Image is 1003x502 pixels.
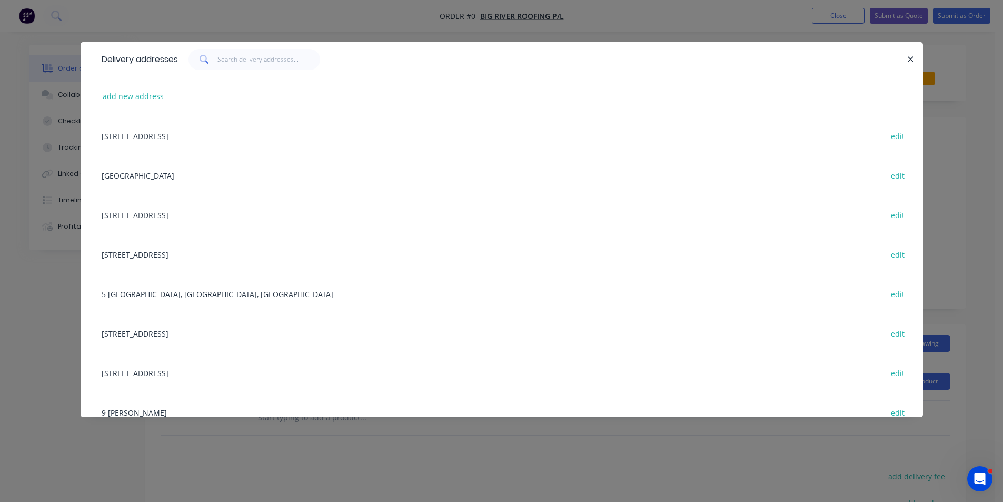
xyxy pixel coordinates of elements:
div: [GEOGRAPHIC_DATA] [96,155,907,195]
iframe: Intercom live chat [967,466,992,491]
div: 9 [PERSON_NAME] [96,392,907,432]
button: edit [886,405,910,419]
div: 5 [GEOGRAPHIC_DATA], [GEOGRAPHIC_DATA], [GEOGRAPHIC_DATA] [96,274,907,313]
div: [STREET_ADDRESS] [96,234,907,274]
button: edit [886,366,910,380]
button: edit [886,129,910,143]
div: [STREET_ADDRESS] [96,195,907,234]
input: Search delivery addresses... [217,49,320,70]
button: edit [886,208,910,222]
button: edit [886,168,910,182]
button: edit [886,326,910,340]
button: add new address [97,89,170,103]
div: [STREET_ADDRESS] [96,313,907,353]
button: edit [886,287,910,301]
div: [STREET_ADDRESS] [96,353,907,392]
div: [STREET_ADDRESS] [96,116,907,155]
div: Delivery addresses [96,43,178,76]
button: edit [886,247,910,261]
